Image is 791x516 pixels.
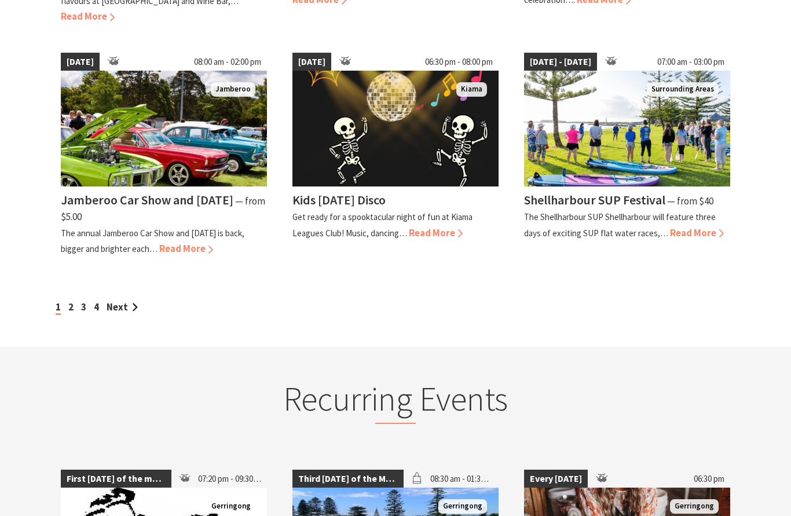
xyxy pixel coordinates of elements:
span: 07:20 pm - 09:30 pm [192,470,267,488]
span: [DATE] - [DATE] [524,53,597,71]
span: ⁠— from $40 [667,195,713,207]
span: First [DATE] of the month [61,470,171,488]
span: Kiama [456,82,487,97]
a: [DATE] - [DATE] 07:00 am - 03:00 pm Jodie Edwards Welcome to Country Surrounding Areas Shellharbo... [524,53,730,257]
img: Jodie Edwards Welcome to Country [524,71,730,186]
span: Read More [409,226,463,239]
a: [DATE] 06:30 pm - 08:00 pm Spooky skeletons dancing at halloween disco Kiama Kids [DATE] Disco Ge... [292,53,499,257]
span: Read More [61,10,115,23]
span: Gerringong [207,499,255,514]
img: Jamberoo Car Show [61,71,267,186]
a: 3 [81,301,86,313]
span: Every [DATE] [524,470,588,488]
p: Get ready for a spooktacular night of fun at Kiama Leagues Club! Music, dancing… [292,211,473,238]
a: [DATE] 08:00 am - 02:00 pm Jamberoo Car Show Jamberoo Jamberoo Car Show and [DATE] ⁠— from $5.00 ... [61,53,267,257]
span: 08:30 am - 01:30 pm [424,470,499,488]
span: Jamberoo [211,82,255,97]
a: 2 [68,301,74,313]
span: Gerringong [438,499,487,514]
span: [DATE] [61,53,100,71]
p: The annual Jamberoo Car Show and [DATE] is back, bigger and brighter each… [61,228,244,254]
span: Third [DATE] of the Month [292,470,404,488]
a: Next [107,301,138,313]
h4: Kids [DATE] Disco [292,192,386,208]
span: 08:00 am - 02:00 pm [188,53,267,71]
span: Surrounding Areas [647,82,719,97]
span: Read More [670,226,724,239]
h4: Shellharbour SUP Festival [524,192,665,208]
a: 4 [94,301,99,313]
span: Read More [159,242,213,255]
span: [DATE] [292,53,331,71]
p: The Shellharbour SUP Shellharbour will feature three days of exciting SUP flat water races,… [524,211,716,238]
span: 06:30 pm - 08:00 pm [419,53,499,71]
h4: Jamberoo Car Show and [DATE] [61,192,233,208]
span: Gerringong [670,499,719,514]
span: 07:00 am - 03:00 pm [651,53,730,71]
span: 06:30 pm [688,470,730,488]
span: 1 [56,301,61,315]
h2: Recurring Events [169,379,622,424]
img: Spooky skeletons dancing at halloween disco [292,71,499,186]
